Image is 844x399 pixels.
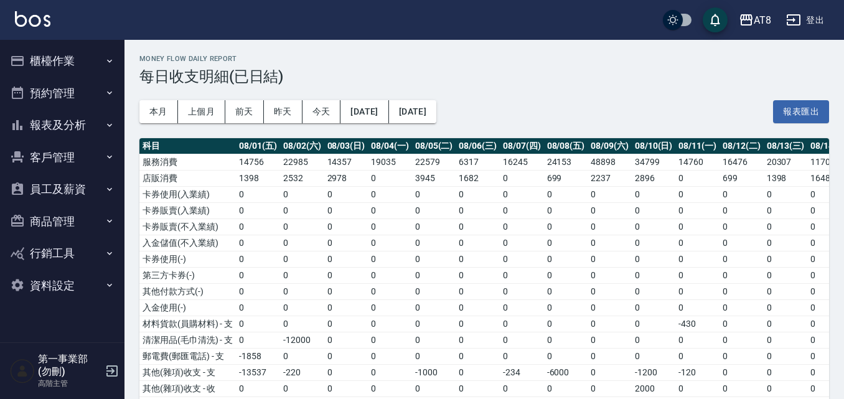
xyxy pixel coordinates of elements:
[675,348,720,364] td: 0
[456,154,500,170] td: 6317
[368,202,412,218] td: 0
[324,364,368,380] td: 0
[5,270,120,302] button: 資料設定
[324,170,368,186] td: 2978
[544,348,588,364] td: 0
[456,186,500,202] td: 0
[412,235,456,251] td: 0
[412,364,456,380] td: -1000
[280,202,324,218] td: 0
[720,364,764,380] td: 0
[5,77,120,110] button: 預約管理
[764,348,808,364] td: 0
[236,218,280,235] td: 0
[632,138,676,154] th: 08/10(日)
[139,202,236,218] td: 卡券販賣(入業績)
[588,218,632,235] td: 0
[500,251,544,267] td: 0
[368,316,412,332] td: 0
[324,251,368,267] td: 0
[178,100,225,123] button: 上個月
[340,100,388,123] button: [DATE]
[38,353,101,378] h5: 第一事業部 (勿刪)
[720,251,764,267] td: 0
[280,316,324,332] td: 0
[139,170,236,186] td: 店販消費
[412,138,456,154] th: 08/05(二)
[764,364,808,380] td: 0
[368,380,412,397] td: 0
[456,267,500,283] td: 0
[675,316,720,332] td: -430
[632,251,676,267] td: 0
[456,202,500,218] td: 0
[588,138,632,154] th: 08/09(六)
[389,100,436,123] button: [DATE]
[544,186,588,202] td: 0
[764,218,808,235] td: 0
[675,170,720,186] td: 0
[456,316,500,332] td: 0
[544,235,588,251] td: 0
[280,364,324,380] td: -220
[544,138,588,154] th: 08/08(五)
[236,170,280,186] td: 1398
[500,283,544,299] td: 0
[720,283,764,299] td: 0
[588,283,632,299] td: 0
[675,267,720,283] td: 0
[720,267,764,283] td: 0
[544,380,588,397] td: 0
[720,332,764,348] td: 0
[632,364,676,380] td: -1200
[5,205,120,238] button: 商品管理
[412,218,456,235] td: 0
[139,100,178,123] button: 本月
[236,283,280,299] td: 0
[280,299,324,316] td: 0
[632,316,676,332] td: 0
[632,154,676,170] td: 34799
[236,348,280,364] td: -1858
[764,154,808,170] td: 20307
[500,267,544,283] td: 0
[368,138,412,154] th: 08/04(一)
[324,316,368,332] td: 0
[139,348,236,364] td: 郵電費(郵匯電話) - 支
[675,299,720,316] td: 0
[139,138,236,154] th: 科目
[236,235,280,251] td: 0
[456,235,500,251] td: 0
[280,186,324,202] td: 0
[412,202,456,218] td: 0
[500,202,544,218] td: 0
[412,267,456,283] td: 0
[412,170,456,186] td: 3945
[720,348,764,364] td: 0
[773,100,829,123] button: 報表匯出
[139,364,236,380] td: 其他(雜項)收支 - 支
[781,9,829,32] button: 登出
[703,7,728,32] button: save
[139,218,236,235] td: 卡券販賣(不入業績)
[588,332,632,348] td: 0
[324,235,368,251] td: 0
[675,154,720,170] td: 14760
[500,380,544,397] td: 0
[588,267,632,283] td: 0
[764,316,808,332] td: 0
[675,251,720,267] td: 0
[264,100,302,123] button: 昨天
[412,348,456,364] td: 0
[675,332,720,348] td: 0
[368,332,412,348] td: 0
[500,364,544,380] td: -234
[324,283,368,299] td: 0
[139,68,829,85] h3: 每日收支明細(已日結)
[236,154,280,170] td: 14756
[368,348,412,364] td: 0
[764,332,808,348] td: 0
[675,186,720,202] td: 0
[764,251,808,267] td: 0
[720,170,764,186] td: 699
